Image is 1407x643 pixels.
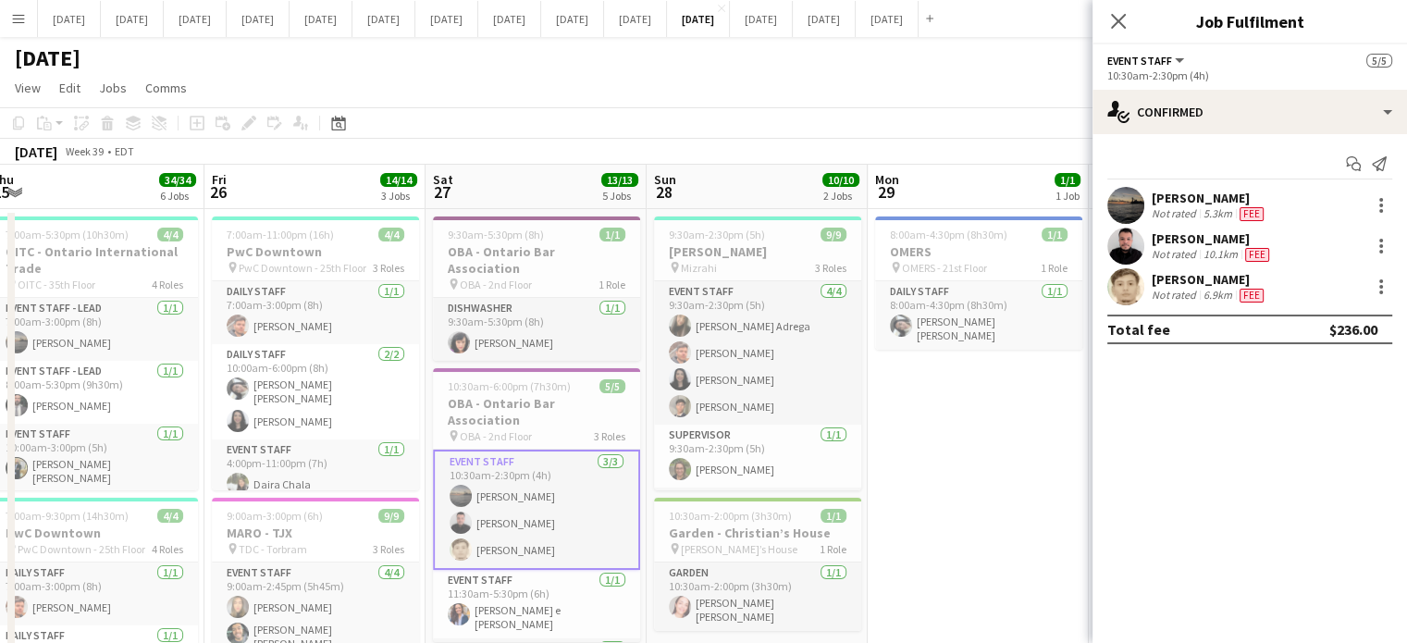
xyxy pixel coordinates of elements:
[433,570,640,638] app-card-role: Event Staff1/111:30am-5:30pm (6h)[PERSON_NAME] e [PERSON_NAME]
[1055,173,1080,187] span: 1/1
[1055,189,1080,203] div: 1 Job
[152,542,183,556] span: 4 Roles
[52,76,88,100] a: Edit
[1200,247,1241,262] div: 10.1km
[157,228,183,241] span: 4/4
[1042,228,1068,241] span: 1/1
[1107,68,1392,82] div: 10:30am-2:30pm (4h)
[681,542,797,556] span: [PERSON_NAME]’s House
[157,509,183,523] span: 4/4
[460,278,532,291] span: OBA - 2nd Floor
[1200,288,1236,303] div: 6.9km
[212,439,419,502] app-card-role: Event Staff1/14:00pm-11:00pm (7h)Daira Chala
[212,171,227,188] span: Fri
[1329,320,1377,339] div: $236.00
[599,228,625,241] span: 1/1
[415,1,478,37] button: [DATE]
[478,1,541,37] button: [DATE]
[164,1,227,37] button: [DATE]
[18,542,145,556] span: PwC Downtown - 25th Floor
[599,278,625,291] span: 1 Role
[681,261,717,275] span: Mizrahi
[1200,206,1236,221] div: 5.3km
[654,243,861,260] h3: [PERSON_NAME]
[433,243,640,277] h3: OBA - Ontario Bar Association
[430,181,453,203] span: 27
[1092,9,1407,33] h3: Job Fulfilment
[433,450,640,570] app-card-role: Event Staff3/310:30am-2:30pm (4h)[PERSON_NAME][PERSON_NAME][PERSON_NAME]
[373,261,404,275] span: 3 Roles
[212,344,419,439] app-card-role: Daily Staff2/210:00am-6:00pm (8h)[PERSON_NAME] [PERSON_NAME][PERSON_NAME]
[1241,247,1273,262] div: Crew has different fees then in role
[821,228,846,241] span: 9/9
[820,542,846,556] span: 1 Role
[1152,206,1200,221] div: Not rated
[669,509,792,523] span: 10:30am-2:00pm (3h30m)
[669,228,765,241] span: 9:30am-2:30pm (5h)
[433,395,640,428] h3: OBA - Ontario Bar Association
[599,379,625,393] span: 5/5
[373,542,404,556] span: 3 Roles
[1152,190,1267,206] div: [PERSON_NAME]
[227,228,334,241] span: 7:00am-11:00pm (16h)
[1107,54,1172,68] span: Event Staff
[890,228,1007,241] span: 8:00am-4:30pm (8h30m)
[145,80,187,96] span: Comms
[594,429,625,443] span: 3 Roles
[730,1,793,37] button: [DATE]
[290,1,352,37] button: [DATE]
[433,368,640,642] div: 10:30am-6:00pm (7h30m)5/5OBA - Ontario Bar Association OBA - 2nd Floor3 RolesEvent Staff3/310:30a...
[667,1,730,37] button: [DATE]
[875,216,1082,350] div: 8:00am-4:30pm (8h30m)1/1OMERS OMERS - 21st Floor1 RoleDaily Staff1/18:00am-4:30pm (8h30m)[PERSON_...
[15,80,41,96] span: View
[101,1,164,37] button: [DATE]
[1152,247,1200,262] div: Not rated
[654,525,861,541] h3: Garden - Christian’s House
[651,181,676,203] span: 28
[654,425,861,488] app-card-role: Supervisor1/19:30am-2:30pm (5h)[PERSON_NAME]
[872,181,899,203] span: 29
[541,1,604,37] button: [DATE]
[602,189,637,203] div: 5 Jobs
[15,142,57,161] div: [DATE]
[18,278,95,291] span: OITC - 35th Floor
[212,243,419,260] h3: PwC Downtown
[1240,289,1264,303] span: Fee
[115,144,134,158] div: EDT
[227,509,323,523] span: 9:00am-3:00pm (6h)
[1107,54,1187,68] button: Event Staff
[152,278,183,291] span: 4 Roles
[59,80,80,96] span: Edit
[654,216,861,490] div: 9:30am-2:30pm (5h)9/9[PERSON_NAME] Mizrahi3 RolesEvent Staff4/49:30am-2:30pm (5h)[PERSON_NAME] Ad...
[460,429,532,443] span: OBA - 2nd Floor
[654,498,861,631] app-job-card: 10:30am-2:00pm (3h30m)1/1Garden - Christian’s House [PERSON_NAME]’s House1 RoleGarden1/110:30am-2...
[856,1,919,37] button: [DATE]
[875,281,1082,350] app-card-role: Daily Staff1/18:00am-4:30pm (8h30m)[PERSON_NAME] [PERSON_NAME]
[212,216,419,490] app-job-card: 7:00am-11:00pm (16h)4/4PwC Downtown PwC Downtown - 25th Floor3 RolesDaily Staff1/17:00am-3:00pm (...
[654,563,861,631] app-card-role: Garden1/110:30am-2:00pm (3h30m)[PERSON_NAME] [PERSON_NAME]
[380,173,417,187] span: 14/14
[902,261,987,275] span: OMERS - 21st Floor
[1236,206,1267,221] div: Crew has different fees then in role
[239,542,307,556] span: TDC - Torbram
[815,261,846,275] span: 3 Roles
[1240,207,1264,221] span: Fee
[433,216,640,361] app-job-card: 9:30am-5:30pm (8h)1/1OBA - Ontario Bar Association OBA - 2nd Floor1 RoleDishwasher1/19:30am-5:30p...
[227,1,290,37] button: [DATE]
[61,144,107,158] span: Week 39
[1092,90,1407,134] div: Confirmed
[604,1,667,37] button: [DATE]
[378,509,404,523] span: 9/9
[381,189,416,203] div: 3 Jobs
[875,243,1082,260] h3: OMERS
[1245,248,1269,262] span: Fee
[875,171,899,188] span: Mon
[99,80,127,96] span: Jobs
[793,1,856,37] button: [DATE]
[212,281,419,344] app-card-role: Daily Staff1/17:00am-3:00pm (8h)[PERSON_NAME]
[160,189,195,203] div: 6 Jobs
[15,44,80,72] h1: [DATE]
[823,189,858,203] div: 2 Jobs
